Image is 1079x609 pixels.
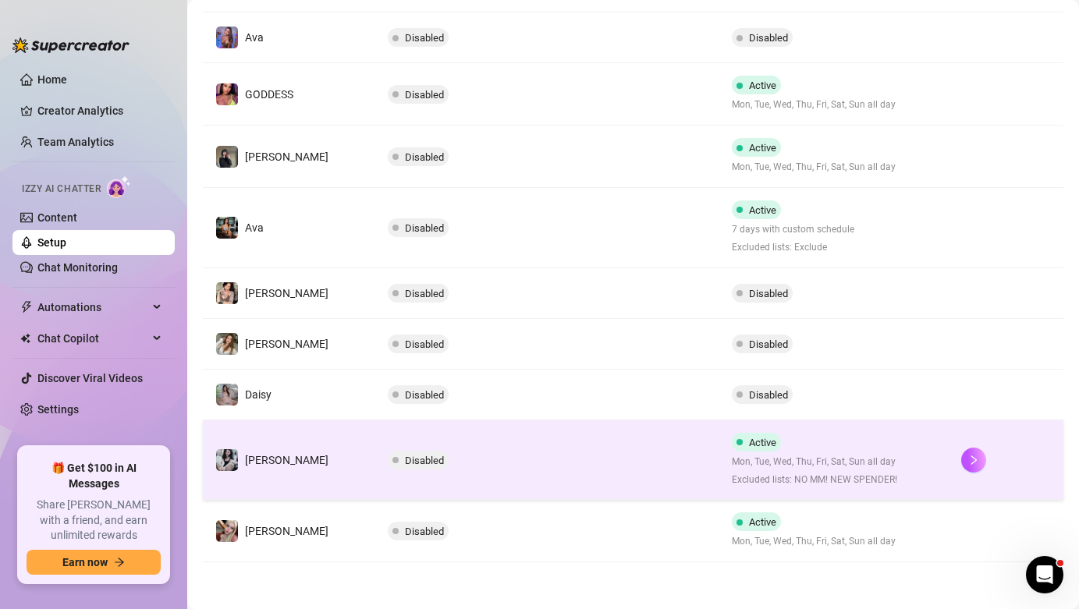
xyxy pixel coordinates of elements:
[245,150,328,163] span: [PERSON_NAME]
[37,73,67,86] a: Home
[12,37,130,53] img: logo-BBDzfeDw.svg
[216,146,238,168] img: Anna
[405,89,444,101] span: Disabled
[749,80,776,91] span: Active
[245,388,272,401] span: Daisy
[37,403,79,416] a: Settings
[37,236,66,249] a: Setup
[62,556,108,568] span: Earn now
[405,32,444,44] span: Disabled
[749,389,788,401] span: Disabled
[749,338,788,350] span: Disabled
[245,221,264,234] span: Ava
[37,136,114,148] a: Team Analytics
[749,142,776,154] span: Active
[732,97,896,112] span: Mon, Tue, Wed, Thu, Fri, Sat, Sun all day
[216,384,238,405] img: Daisy
[961,448,986,473] button: right
[37,372,143,384] a: Discover Viral Videos
[732,222,854,237] span: 7 days with custom schedule
[732,455,897,469] span: Mon, Tue, Wed, Thu, Fri, Sat, Sun all day
[749,288,788,299] span: Disabled
[27,497,161,543] span: Share [PERSON_NAME] with a friend, and earn unlimited rewards
[216,333,238,355] img: Paige
[405,389,444,401] span: Disabled
[216,83,238,105] img: GODDESS
[968,455,979,466] span: right
[732,534,896,549] span: Mon, Tue, Wed, Thu, Fri, Sat, Sun all day
[749,32,788,44] span: Disabled
[245,525,328,537] span: [PERSON_NAME]
[27,550,161,575] button: Earn nowarrow-right
[20,301,33,313] span: thunderbolt
[245,287,328,299] span: [PERSON_NAME]
[20,333,30,344] img: Chat Copilot
[732,240,854,255] span: Excluded lists: Exclude
[245,31,264,44] span: Ava
[405,288,444,299] span: Disabled
[405,338,444,350] span: Disabled
[216,282,238,304] img: Jenna
[405,455,444,466] span: Disabled
[405,151,444,163] span: Disabled
[749,437,776,448] span: Active
[216,520,238,542] img: Anna
[216,27,238,48] img: Ava
[749,516,776,528] span: Active
[405,526,444,537] span: Disabled
[245,338,328,350] span: [PERSON_NAME]
[245,88,293,101] span: GODDESS
[405,222,444,234] span: Disabled
[37,98,162,123] a: Creator Analytics
[27,461,161,491] span: 🎁 Get $100 in AI Messages
[37,295,148,320] span: Automations
[37,326,148,351] span: Chat Copilot
[37,211,77,224] a: Content
[732,473,897,487] span: Excluded lists: NO MM! NEW SPENDER!
[216,217,238,239] img: Ava
[22,182,101,197] span: Izzy AI Chatter
[107,175,131,198] img: AI Chatter
[749,204,776,216] span: Active
[216,449,238,471] img: Sadie
[114,557,125,568] span: arrow-right
[245,454,328,466] span: [PERSON_NAME]
[732,160,896,175] span: Mon, Tue, Wed, Thu, Fri, Sat, Sun all day
[1026,556,1063,593] iframe: Intercom live chat
[37,261,118,274] a: Chat Monitoring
